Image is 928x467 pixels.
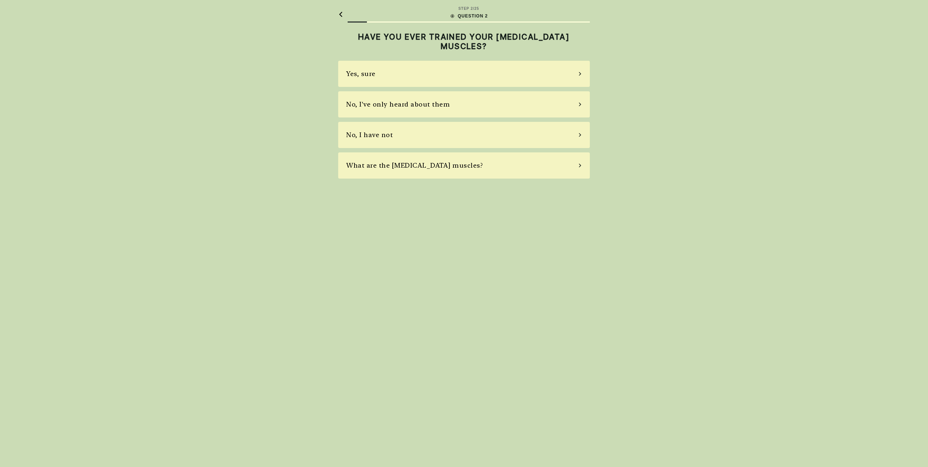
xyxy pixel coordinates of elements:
div: STEP 2 / 25 [458,6,479,11]
div: No, I've only heard about them [346,99,450,109]
div: QUESTION 2 [450,13,488,19]
div: What are the [MEDICAL_DATA] muscles? [346,160,483,170]
div: Yes, sure [346,69,376,79]
div: No, I have not [346,130,393,140]
h2: HAVE YOU EVER TRAINED YOUR [MEDICAL_DATA] MUSCLES? [338,32,590,51]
